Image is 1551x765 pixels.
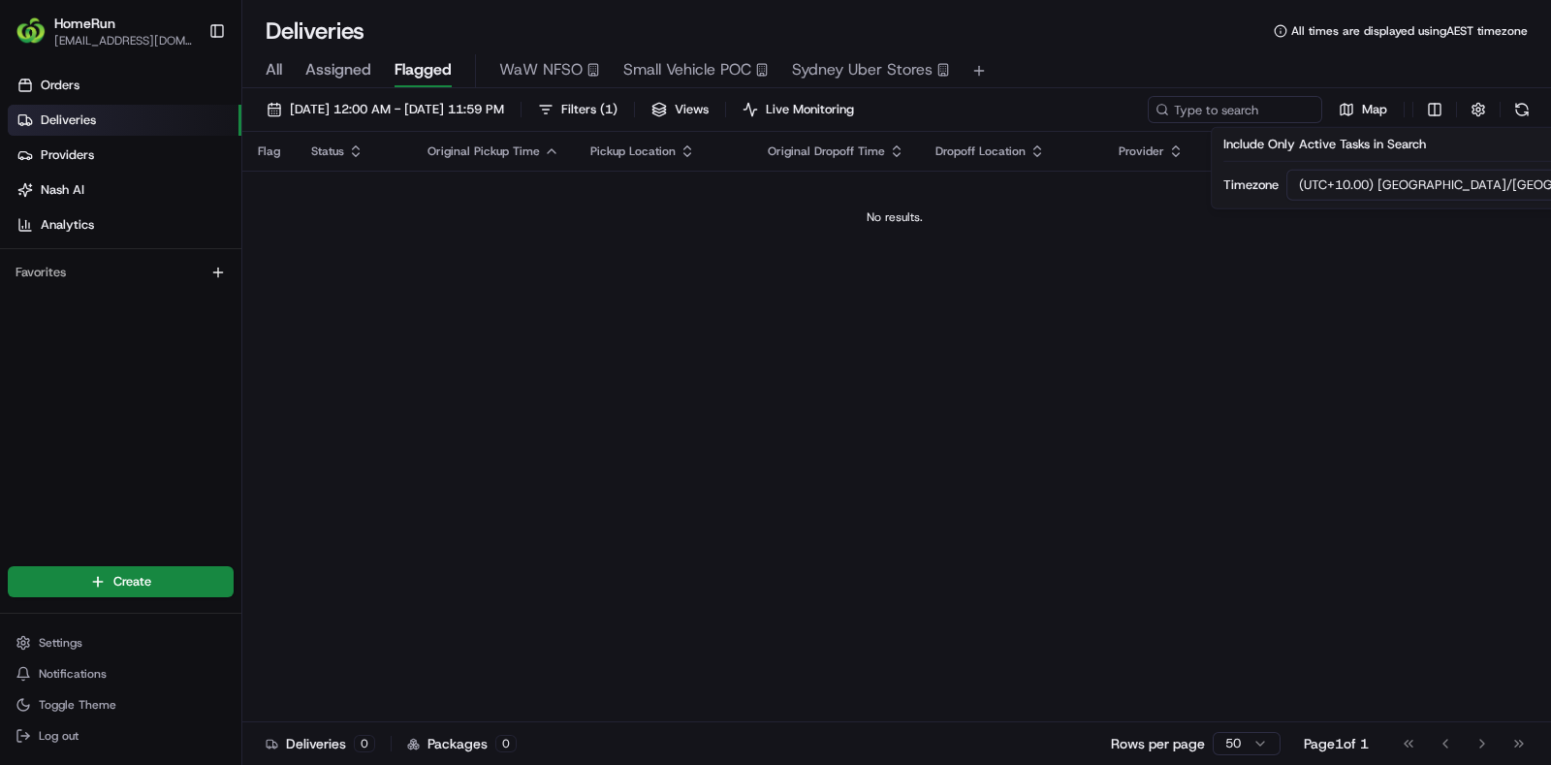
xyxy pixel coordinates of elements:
span: Orders [41,77,79,94]
div: Deliveries [266,734,375,753]
span: Settings [39,635,82,651]
div: Favorites [8,257,234,288]
h1: Deliveries [266,16,364,47]
button: [DATE] 12:00 AM - [DATE] 11:59 PM [258,96,513,123]
button: Filters(1) [529,96,626,123]
span: Status [311,143,344,159]
span: Nash AI [41,181,84,199]
span: Providers [41,146,94,164]
div: 0 [495,735,517,752]
span: Original Pickup Time [427,143,540,159]
span: Provider [1119,143,1164,159]
a: Nash AI [8,175,241,206]
span: Pickup Location [590,143,676,159]
button: Live Monitoring [734,96,863,123]
button: Refresh [1508,96,1535,123]
button: HomeRunHomeRun[EMAIL_ADDRESS][DOMAIN_NAME] [8,8,201,54]
span: Notifications [39,666,107,682]
span: Sydney Uber Stores [792,58,933,81]
button: Map [1330,96,1396,123]
p: Rows per page [1111,734,1205,753]
span: Live Monitoring [766,101,854,118]
input: Type to search [1148,96,1322,123]
span: Deliveries [41,112,96,129]
span: ( 1 ) [600,101,617,118]
span: All [266,58,282,81]
button: HomeRun [54,14,115,33]
a: Analytics [8,209,241,240]
span: WaW NFSO [499,58,583,81]
button: [EMAIL_ADDRESS][DOMAIN_NAME] [54,33,193,48]
span: Toggle Theme [39,697,116,713]
span: Assigned [305,58,371,81]
span: Filters [561,101,617,118]
button: Settings [8,629,234,656]
span: Small Vehicle POC [623,58,751,81]
button: Views [643,96,717,123]
span: Flagged [395,58,452,81]
a: Providers [8,140,241,171]
button: Notifications [8,660,234,687]
img: HomeRun [16,16,47,47]
span: All times are displayed using AEST timezone [1291,23,1528,39]
div: 0 [354,735,375,752]
span: Dropoff Location [935,143,1026,159]
span: [DATE] 12:00 AM - [DATE] 11:59 PM [290,101,504,118]
span: Flag [258,143,280,159]
span: Map [1362,101,1387,118]
label: Timezone [1223,176,1279,194]
button: Toggle Theme [8,691,234,718]
label: Include Only Active Tasks in Search [1223,136,1426,153]
div: Page 1 of 1 [1304,734,1369,753]
span: Create [113,573,151,590]
span: Original Dropoff Time [768,143,885,159]
div: No results. [250,209,1539,225]
a: Orders [8,70,241,101]
div: Packages [407,734,517,753]
span: Views [675,101,709,118]
span: Analytics [41,216,94,234]
button: Log out [8,722,234,749]
button: Create [8,566,234,597]
span: Log out [39,728,79,744]
a: Deliveries [8,105,241,136]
